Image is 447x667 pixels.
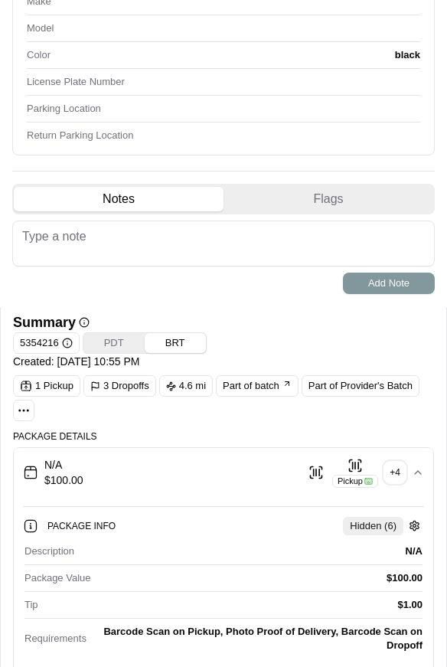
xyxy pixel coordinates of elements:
span: N/A [44,457,83,472]
span: Pylon [152,380,185,391]
div: N/A [80,544,423,558]
img: 1736555255976-a54dd68f-1ca7-489b-9aae-adbdc363a1c4 [15,146,43,174]
span: Package Value [24,571,91,585]
button: N/A$100.00Pickup+4 [14,448,433,497]
button: Start new chat [260,151,279,169]
span: Created: [13,354,140,369]
a: 💻API Documentation [123,336,252,364]
div: Pickup [332,475,378,488]
div: 3 Dropoffs [83,375,156,397]
span: Tip [24,598,38,612]
span: Model [27,21,54,35]
img: 4988371391238_9404d814bf3eb2409008_72.png [32,146,60,174]
div: $100.00 [97,571,423,585]
button: BRT [145,333,206,353]
input: Got a question? Start typing here... [40,99,276,115]
button: Flags [223,187,433,211]
span: [PERSON_NAME] [47,279,124,291]
button: See all [237,196,279,214]
span: Package Info [47,520,119,532]
span: API Documentation [145,342,246,358]
img: 1736555255976-a54dd68f-1ca7-489b-9aae-adbdc363a1c4 [31,238,43,250]
a: Part of batch [216,375,299,397]
img: Mariam Aslam [15,223,40,247]
span: Requirements [24,632,86,646]
button: Notes [14,187,223,211]
span: [DATE] [135,279,167,291]
a: 📗Knowledge Base [9,336,123,364]
span: [DATE] 10:55 PM [57,355,140,368]
button: PDT [83,333,145,353]
span: Description [24,544,74,558]
div: Package Details [13,430,434,443]
div: Past conversations [15,199,103,211]
div: 💻 [129,344,142,356]
span: Return Parking Location [27,129,133,142]
div: We're available if you need us! [69,162,210,174]
div: black [57,48,420,62]
button: Hidden (6) [343,516,424,535]
div: $1.00 [44,598,423,612]
button: Pickup [332,458,378,488]
span: Color [27,48,51,62]
img: Lucas Ferreira [15,264,40,289]
div: Start new chat [69,146,251,162]
div: 4.6 mi [159,375,213,397]
span: • [127,279,132,291]
span: Hidden ( 6 ) [350,519,396,533]
button: Pickup+4 [332,458,406,488]
img: Nash [15,15,46,46]
button: 5354216 [20,336,73,350]
div: 📗 [15,344,28,356]
span: • [127,237,132,250]
span: License Plate Number [27,75,125,89]
div: + 4 [384,462,406,483]
span: [DATE] [135,237,167,250]
span: $100.00 [44,472,83,488]
span: Knowledge Base [31,342,117,358]
h3: Summary [13,316,76,329]
span: Parking Location [27,102,101,116]
a: Powered byPylon [108,379,185,391]
div: Barcode Scan on Pickup, Photo Proof of Delivery, Barcode Scan on Dropoff [93,625,423,652]
div: 1 Pickup [13,375,80,397]
span: [PERSON_NAME] [47,237,124,250]
p: Welcome 👋 [15,61,279,86]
